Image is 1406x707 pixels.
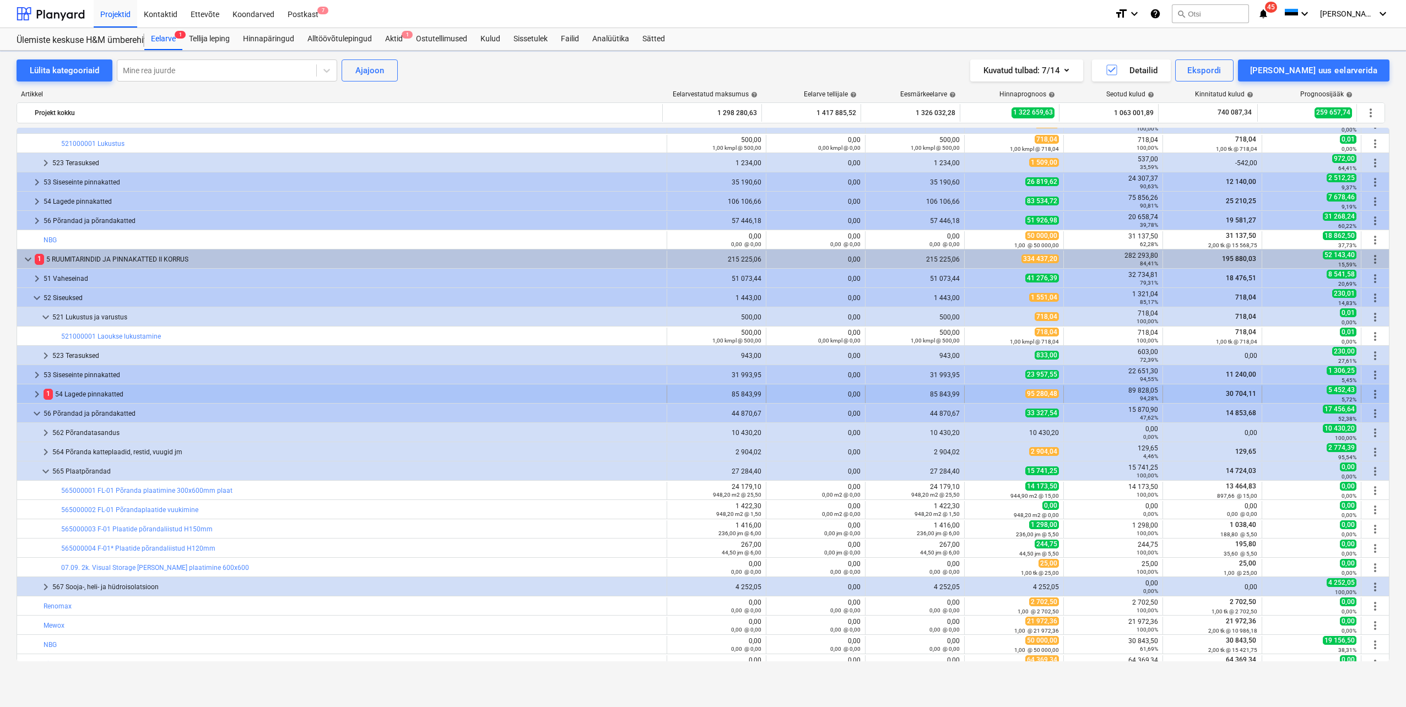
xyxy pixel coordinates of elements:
[1035,312,1059,321] span: 718,04
[1010,146,1059,152] small: 1,00 kmpl @ 718,04
[1250,63,1377,78] div: [PERSON_NAME] uus eelarverida
[771,255,861,263] div: 0,00
[870,255,960,263] div: 215 225,06
[30,272,44,285] span: keyboard_arrow_right
[39,156,52,170] span: keyboard_arrow_right
[1327,173,1356,182] span: 2 512,25
[52,424,662,442] div: 562 Põrandatasandus
[672,275,761,282] div: 51 073,44
[39,580,52,594] span: keyboard_arrow_right
[1029,158,1059,167] span: 1 509,00
[1376,7,1389,20] i: keyboard_arrow_down
[1340,328,1356,336] span: 0,01
[870,352,960,360] div: 943,00
[1342,127,1356,133] small: 0,00%
[1342,319,1356,325] small: 0,00%
[771,390,861,398] div: 0,00
[1323,231,1356,240] span: 18 862,50
[1137,126,1158,132] small: 100,00%
[870,198,960,205] div: 106 106,66
[1068,367,1158,383] div: 22 651,30
[1068,155,1158,171] div: 537,00
[1369,445,1382,459] span: Rohkem tegevusi
[1128,7,1141,20] i: keyboard_arrow_down
[507,28,554,50] div: Sissetulek
[1338,281,1356,287] small: 20,69%
[1140,260,1158,267] small: 84,41%
[1150,7,1161,20] i: Abikeskus
[1369,657,1382,671] span: Rohkem tegevusi
[144,28,182,50] div: Eelarve
[712,145,761,151] small: 1,00 kmpl @ 500,00
[1068,232,1158,248] div: 31 137,50
[44,385,662,403] div: 54 Lagede pinnakatted
[771,294,861,302] div: 0,00
[1369,253,1382,266] span: Rohkem tegevusi
[409,28,474,50] a: Ostutellimused
[1216,108,1253,117] span: 740 087,34
[1327,366,1356,375] span: 1 306,25
[1338,358,1356,364] small: 27,61%
[1025,389,1059,398] span: 95 280,48
[61,140,125,148] a: 521000001 Lukustus
[1320,9,1375,18] span: [PERSON_NAME]
[402,31,413,39] span: 1
[983,63,1070,78] div: Kuvatud tulbad : 7/14
[870,217,960,225] div: 57 446,18
[1234,135,1257,143] span: 718,04
[44,270,662,287] div: 51 Vaheseinad
[1369,388,1382,401] span: Rohkem tegevusi
[1369,600,1382,613] span: Rohkem tegevusi
[30,291,44,304] span: keyboard_arrow_down
[1221,255,1257,263] span: 195 880,03
[1369,349,1382,362] span: Rohkem tegevusi
[1012,107,1054,118] span: 1 322 659,63
[970,59,1083,81] button: Kuvatud tulbad:7/14
[1369,137,1382,150] span: Rohkem tegevusi
[44,622,64,629] a: Mewox
[1140,415,1158,421] small: 47,62%
[44,660,72,668] a: BioHouse
[52,308,662,326] div: 521 Lukustus ja varustus
[182,28,236,50] a: Tellija leping
[61,333,161,340] a: 521000001 Laoukse lukustamine
[1315,107,1352,118] span: 259 657,74
[1035,328,1059,336] span: 718,04
[44,173,662,191] div: 53 Siseseinte pinnakatted
[1225,197,1257,205] span: 25 210,25
[44,212,662,230] div: 56 Põrandad ja põrandakatted
[44,602,72,610] a: Renomax
[61,525,213,533] a: 565000003 F-01 Plaatide põrandaliistud H150mm
[1225,178,1257,186] span: 12 140,00
[1029,293,1059,302] span: 1 551,04
[1234,313,1257,320] span: 718,04
[17,59,112,81] button: Lülita kategooriaid
[667,104,757,122] div: 1 298 280,63
[474,28,507,50] div: Kulud
[999,90,1055,98] div: Hinnaprognoos
[771,410,861,417] div: 0,00
[771,313,861,321] div: 0,00
[1177,9,1186,18] span: search
[870,159,960,167] div: 1 234,00
[35,104,658,122] div: Projekt kokku
[61,564,249,572] a: 07.09. 2k. Visual Storage [PERSON_NAME] plaatimine 600x600
[1145,91,1154,98] span: help
[30,63,99,78] div: Lülita kategooriaid
[44,193,662,210] div: 54 Lagede pinnakatted
[1344,91,1353,98] span: help
[771,136,861,151] div: 0,00
[554,28,586,50] a: Failid
[1338,242,1356,248] small: 37,73%
[30,407,44,420] span: keyboard_arrow_down
[818,145,861,151] small: 0,00 kmpl @ 0,00
[911,338,960,344] small: 1,00 kmpl @ 500,00
[586,28,636,50] a: Analüütika
[21,253,35,266] span: keyboard_arrow_down
[1025,177,1059,186] span: 26 819,62
[1323,212,1356,221] span: 31 268,24
[1025,197,1059,205] span: 83 534,72
[52,347,662,365] div: 523 Terasuksed
[1025,370,1059,379] span: 23 957,55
